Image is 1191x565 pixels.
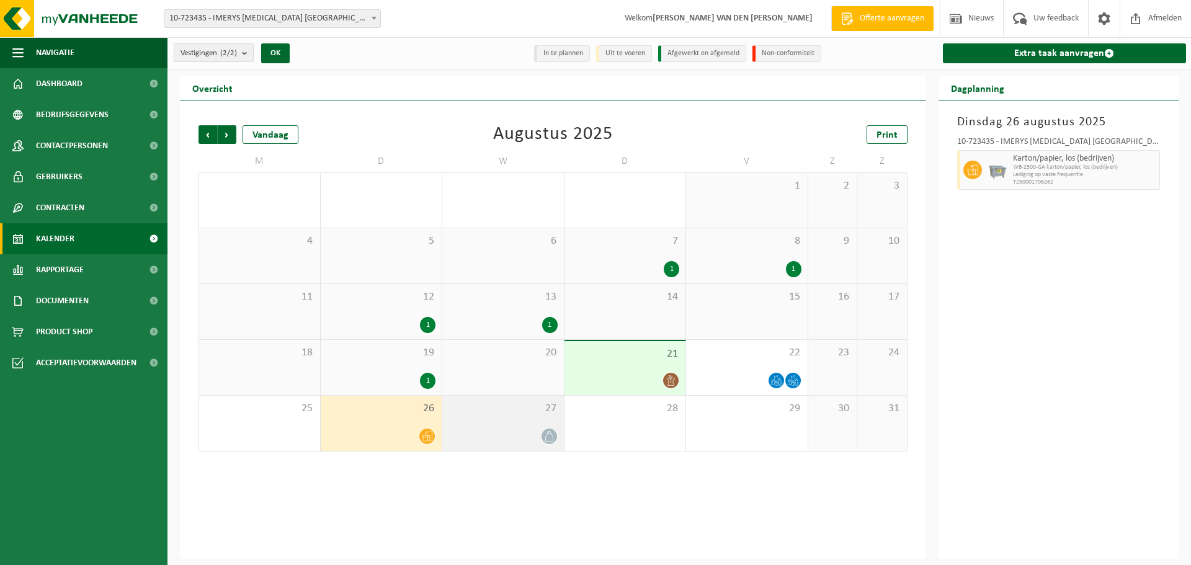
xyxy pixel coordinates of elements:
div: Vandaag [243,125,298,144]
span: 8 [692,234,801,248]
div: 10-723435 - IMERYS [MEDICAL_DATA] [GEOGRAPHIC_DATA] - [GEOGRAPHIC_DATA] [957,138,1161,150]
span: Contracten [36,192,84,223]
span: Dashboard [36,68,83,99]
div: 1 [542,317,558,333]
span: Rapportage [36,254,84,285]
li: In te plannen [534,45,590,62]
span: 28 [571,402,680,416]
td: Z [808,150,858,172]
span: WB-2500-GA karton/papier, los (bedrijven) [1013,164,1157,171]
span: 30 [814,402,851,416]
div: 1 [664,261,679,277]
span: 29 [692,402,801,416]
a: Print [867,125,908,144]
td: Z [857,150,907,172]
strong: [PERSON_NAME] VAN DEN [PERSON_NAME] [653,14,813,23]
span: 14 [571,290,680,304]
td: W [442,150,564,172]
span: Karton/papier, los (bedrijven) [1013,154,1157,164]
span: 22 [692,346,801,360]
td: M [198,150,321,172]
div: Augustus 2025 [493,125,613,144]
span: Vestigingen [181,44,237,63]
span: Bedrijfsgegevens [36,99,109,130]
span: 15 [692,290,801,304]
li: Non-conformiteit [752,45,821,62]
div: 1 [420,373,435,389]
span: 10-723435 - IMERYS TALC BELGIUM - GENT [164,10,380,27]
span: 31 [863,402,900,416]
span: 26 [327,402,436,416]
h2: Overzicht [180,76,245,100]
img: WB-2500-GAL-GY-01 [988,161,1007,179]
span: 9 [814,234,851,248]
span: 12 [327,290,436,304]
span: 18 [205,346,314,360]
span: 21 [571,347,680,361]
span: 11 [205,290,314,304]
span: 19 [327,346,436,360]
div: 1 [420,317,435,333]
span: Print [877,130,898,140]
td: V [686,150,808,172]
div: 1 [786,261,801,277]
span: 10 [863,234,900,248]
td: D [321,150,443,172]
span: Product Shop [36,316,92,347]
td: D [564,150,687,172]
span: Acceptatievoorwaarden [36,347,136,378]
a: Offerte aanvragen [831,6,934,31]
span: Contactpersonen [36,130,108,161]
span: Navigatie [36,37,74,68]
span: Lediging op vaste frequentie [1013,171,1157,179]
span: 17 [863,290,900,304]
span: 24 [863,346,900,360]
span: 3 [863,179,900,193]
span: 25 [205,402,314,416]
a: Extra taak aanvragen [943,43,1187,63]
span: Offerte aanvragen [857,12,927,25]
span: 6 [448,234,558,248]
li: Afgewerkt en afgemeld [658,45,746,62]
span: Kalender [36,223,74,254]
span: 1 [692,179,801,193]
count: (2/2) [220,49,237,57]
button: Vestigingen(2/2) [174,43,254,62]
span: 5 [327,234,436,248]
li: Uit te voeren [596,45,652,62]
button: OK [261,43,290,63]
h2: Dagplanning [939,76,1017,100]
span: 2 [814,179,851,193]
span: 13 [448,290,558,304]
h3: Dinsdag 26 augustus 2025 [957,113,1161,131]
span: Volgende [218,125,236,144]
span: 16 [814,290,851,304]
span: 10-723435 - IMERYS TALC BELGIUM - GENT [164,9,381,28]
span: Vorige [198,125,217,144]
span: T250001706262 [1013,179,1157,186]
span: 23 [814,346,851,360]
span: 4 [205,234,314,248]
span: 27 [448,402,558,416]
span: Documenten [36,285,89,316]
span: 7 [571,234,680,248]
span: 20 [448,346,558,360]
span: Gebruikers [36,161,83,192]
